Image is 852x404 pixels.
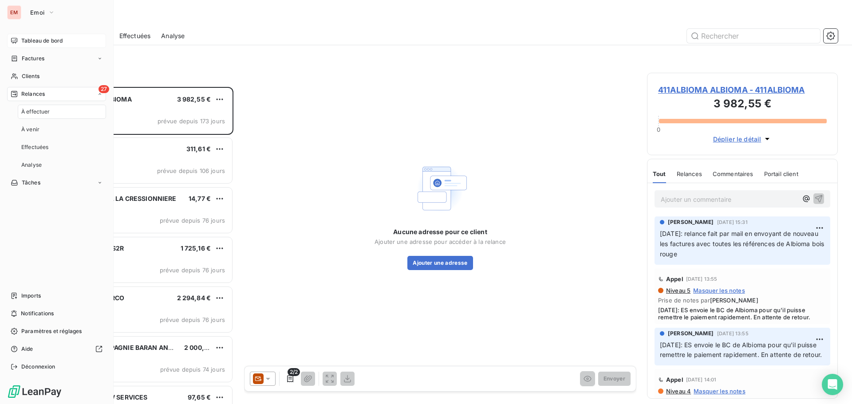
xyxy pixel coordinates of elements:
[375,238,506,245] span: Ajouter une adresse pour accéder à la relance
[21,143,49,151] span: Effectuées
[189,195,211,202] span: 14,77 €
[710,134,775,144] button: Déplier le détail
[686,377,717,382] span: [DATE] 14:01
[666,376,683,383] span: Appel
[21,327,82,335] span: Paramètres et réglages
[717,331,749,336] span: [DATE] 13:55
[21,108,50,116] span: À effectuer
[30,9,44,16] span: Emoi
[412,160,469,217] img: Empty state
[7,5,21,20] div: EM
[21,37,63,45] span: Tableau de bord
[157,167,225,174] span: prévue depuis 106 jours
[665,388,691,395] span: Niveau 4
[687,29,820,43] input: Rechercher
[99,85,109,93] span: 27
[43,87,233,404] div: grid
[407,256,473,270] button: Ajouter une adresse
[668,218,714,226] span: [PERSON_NAME]
[184,344,218,351] span: 2 000,03 €
[160,267,225,274] span: prévue depuis 76 jours
[665,287,690,294] span: Niveau 5
[21,363,55,371] span: Déconnexion
[694,388,745,395] span: Masquer les notes
[658,96,827,114] h3: 3 982,55 €
[160,316,225,323] span: prévue depuis 76 jours
[393,227,487,236] span: Aucune adresse pour ce client
[21,345,33,353] span: Aide
[119,31,151,40] span: Effectuées
[686,276,718,282] span: [DATE] 13:55
[288,368,300,376] span: 2/2
[7,384,62,399] img: Logo LeanPay
[660,230,826,258] span: [DATE]: relance fait par mail en envoyant de nouveau les factures avec toutes les références de A...
[160,217,225,224] span: prévue depuis 76 jours
[7,342,106,356] a: Aide
[658,297,827,304] span: Prise de notes par
[177,294,211,302] span: 2 294,84 €
[658,306,827,321] span: [DATE]: ES envoie le BC de Albioma pour qu'il puisse remettre le paiement rapidement. En attente ...
[657,126,660,133] span: 0
[21,126,39,133] span: À venir
[653,170,666,177] span: Tout
[822,374,843,395] div: Open Intercom Messenger
[186,145,211,153] span: 311,61 €
[22,179,40,187] span: Tâches
[181,244,211,252] span: 1 725,16 €
[63,195,177,202] span: 411AFU005 AFUL LA CRESSIONNIERE
[713,134,761,144] span: Déplier le détail
[764,170,798,177] span: Portail client
[717,220,748,225] span: [DATE] 15:31
[677,170,702,177] span: Relances
[658,84,827,96] span: 411ALBIOMA ALBIOMA - 411ALBIOMA
[158,118,225,125] span: prévue depuis 173 jours
[21,90,45,98] span: Relances
[160,366,225,373] span: prévue depuis 74 jours
[666,275,683,282] span: Appel
[21,161,42,169] span: Analyse
[21,310,54,318] span: Notifications
[177,95,211,103] span: 3 982,55 €
[713,170,753,177] span: Commentaires
[668,329,714,337] span: [PERSON_NAME]
[161,31,185,40] span: Analyse
[598,372,631,386] button: Envoyer
[660,341,822,359] span: [DATE]: ES envoie le BC de Albioma pour qu'il puisse remettre le paiement rapidement. En attente ...
[22,72,39,80] span: Clients
[188,393,211,401] span: 97,65 €
[693,287,745,294] span: Masquer les notes
[63,344,209,351] span: 411BARAN COMPAGNIE BARAN AND CO INVEST
[21,292,41,300] span: Imports
[710,297,758,304] span: [PERSON_NAME]
[22,55,44,63] span: Factures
